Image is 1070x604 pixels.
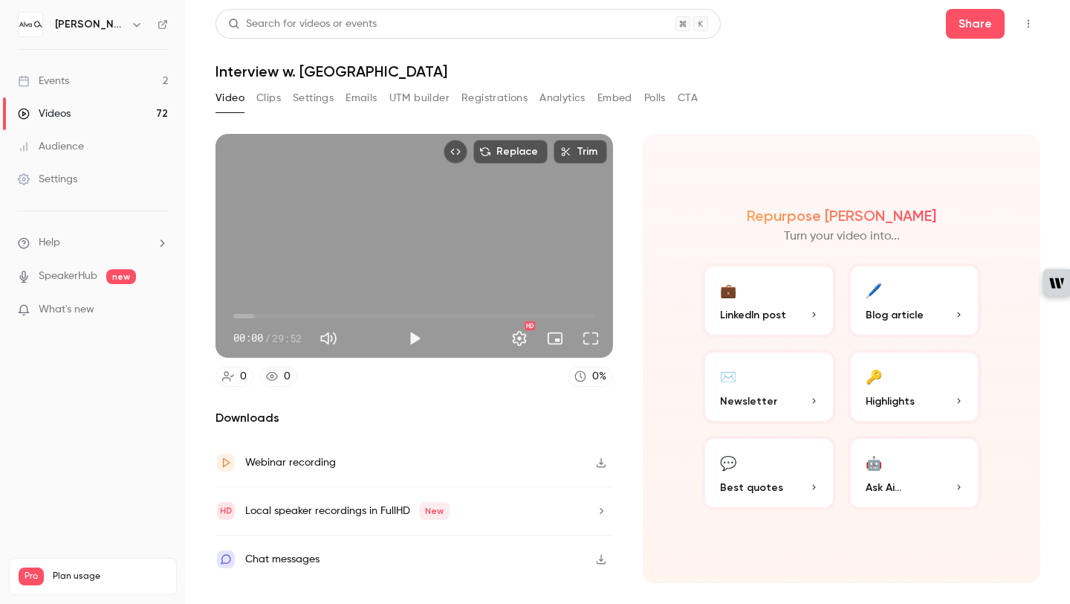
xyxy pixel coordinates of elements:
[848,263,982,338] button: 🖊️Blog article
[314,324,343,353] button: Mute
[18,106,71,121] div: Videos
[240,369,247,385] div: 0
[720,307,786,323] span: LinkedIn post
[866,278,882,301] div: 🖊️
[228,16,377,32] div: Search for videos or events
[554,140,607,164] button: Trim
[720,364,736,388] div: ✉️
[540,324,570,353] button: Turn on miniplayer
[784,228,900,245] p: Turn your video into...
[866,480,901,495] span: Ask Ai...
[272,330,302,346] span: 29:52
[946,9,1005,39] button: Share
[866,307,924,323] span: Blog article
[866,451,882,474] div: 🤖
[592,369,606,385] div: 0 %
[702,436,836,510] button: 💬Best quotes
[389,86,450,110] button: UTM builder
[39,269,97,284] a: SpeakerHub
[346,86,377,110] button: Emails
[18,172,77,187] div: Settings
[848,436,982,510] button: 🤖Ask Ai...
[848,350,982,424] button: 🔑Highlights
[419,502,450,520] span: New
[215,86,244,110] button: Video
[473,140,548,164] button: Replace
[106,269,136,284] span: new
[215,62,1040,80] h1: Interview w. [GEOGRAPHIC_DATA]
[866,364,882,388] div: 🔑
[525,321,535,330] div: HD
[720,278,736,301] div: 💼
[245,454,336,472] div: Webinar recording
[720,451,736,474] div: 💬
[597,86,632,110] button: Embed
[259,367,297,387] a: 0
[245,550,320,568] div: Chat messages
[720,393,777,409] span: Newsletter
[539,86,586,110] button: Analytics
[55,17,125,32] h6: [PERSON_NAME] Labs
[19,568,44,585] span: Pro
[233,330,263,346] span: 00:00
[720,480,783,495] span: Best quotes
[18,235,168,251] li: help-dropdown-opener
[18,139,84,154] div: Audience
[53,571,167,582] span: Plan usage
[39,235,60,251] span: Help
[284,369,291,385] div: 0
[265,330,270,346] span: /
[444,140,467,164] button: Embed video
[256,86,281,110] button: Clips
[568,367,613,387] a: 0%
[245,502,450,520] div: Local speaker recordings in FullHD
[702,263,836,338] button: 💼LinkedIn post
[702,350,836,424] button: ✉️Newsletter
[644,86,666,110] button: Polls
[233,330,302,346] div: 00:00
[1016,12,1040,36] button: Top Bar Actions
[39,302,94,318] span: What's new
[150,303,168,317] iframe: Noticeable Trigger
[293,86,334,110] button: Settings
[747,207,936,225] h2: Repurpose [PERSON_NAME]
[19,13,42,36] img: Alva Labs
[215,409,613,427] h2: Downloads
[505,324,534,353] button: Settings
[461,86,528,110] button: Registrations
[576,324,606,353] button: Full screen
[215,367,253,387] a: 0
[400,324,429,353] button: Play
[866,393,915,409] span: Highlights
[18,74,69,89] div: Events
[678,86,698,110] button: CTA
